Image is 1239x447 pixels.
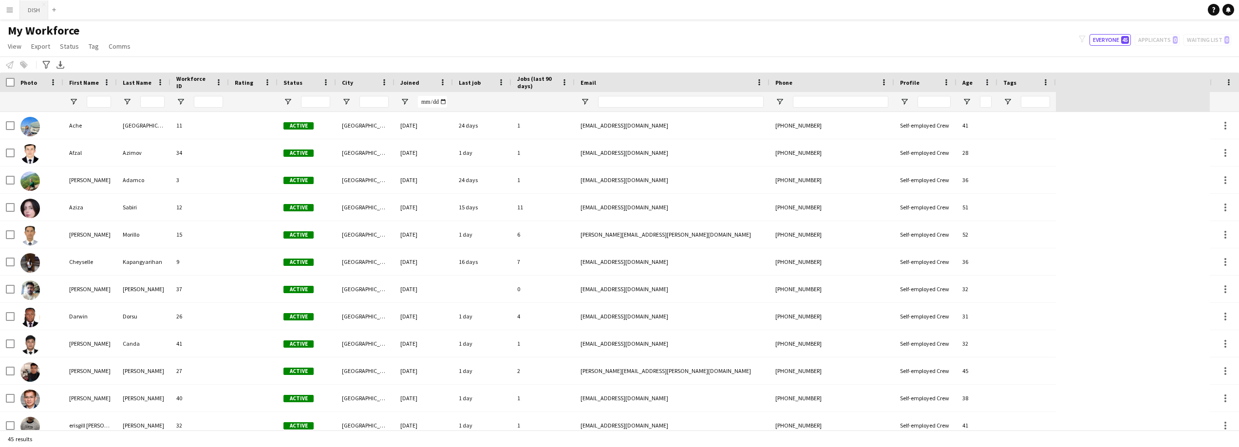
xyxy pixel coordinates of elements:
div: [DATE] [394,167,453,193]
span: Active [283,149,314,157]
span: Active [283,340,314,348]
div: Adamco [117,167,170,193]
div: 11 [511,194,575,221]
div: [DATE] [394,303,453,330]
button: Open Filter Menu [69,97,78,106]
span: Rating [235,79,253,86]
div: 15 [170,221,229,248]
div: [GEOGRAPHIC_DATA] [117,112,170,139]
div: Self-employed Crew [894,276,957,302]
button: Open Filter Menu [176,97,185,106]
div: 40 [170,385,229,411]
div: [GEOGRAPHIC_DATA] [336,276,394,302]
span: Photo [20,79,37,86]
span: View [8,42,21,51]
div: 0 [511,276,575,302]
div: 34 [170,139,229,166]
span: Active [283,395,314,402]
span: Status [283,79,302,86]
img: erisgill ryan santos [20,417,40,436]
div: 1 [511,112,575,139]
div: 1 day [453,330,511,357]
span: Workforce ID [176,75,211,90]
div: Self-employed Crew [894,248,957,275]
div: [PHONE_NUMBER] [770,330,894,357]
a: Status [56,40,83,53]
img: Bernie Morillo [20,226,40,245]
span: Active [283,177,314,184]
button: Open Filter Menu [342,97,351,106]
span: City [342,79,353,86]
span: First Name [69,79,99,86]
div: 38 [957,385,997,411]
div: 7 [511,248,575,275]
span: Active [283,422,314,429]
div: [PERSON_NAME][EMAIL_ADDRESS][PERSON_NAME][DOMAIN_NAME] [575,221,770,248]
div: 1 [511,167,575,193]
div: [GEOGRAPHIC_DATA] [336,139,394,166]
div: [GEOGRAPHIC_DATA] [336,357,394,384]
div: [EMAIL_ADDRESS][DOMAIN_NAME] [575,330,770,357]
span: My Workforce [8,23,79,38]
input: City Filter Input [359,96,389,108]
div: [DATE] [394,330,453,357]
app-action-btn: Advanced filters [40,59,52,71]
div: [PHONE_NUMBER] [770,412,894,439]
img: Daryl Canda [20,335,40,354]
div: 24 days [453,112,511,139]
div: Kapangyarihan [117,248,170,275]
span: Last job [459,79,481,86]
div: [PHONE_NUMBER] [770,357,894,384]
span: Last Name [123,79,151,86]
input: Age Filter Input [980,96,992,108]
div: [PHONE_NUMBER] [770,248,894,275]
a: Tag [85,40,103,53]
div: 4 [511,303,575,330]
span: Tags [1003,79,1016,86]
div: [PERSON_NAME] [117,357,170,384]
div: [DATE] [394,412,453,439]
div: [DATE] [394,357,453,384]
div: Self-employed Crew [894,303,957,330]
span: 45 [1121,36,1129,44]
div: [GEOGRAPHIC_DATA] [336,112,394,139]
span: Joined [400,79,419,86]
div: [DATE] [394,385,453,411]
div: [GEOGRAPHIC_DATA] [336,194,394,221]
div: [PHONE_NUMBER] [770,276,894,302]
button: Open Filter Menu [1003,97,1012,106]
div: [PHONE_NUMBER] [770,194,894,221]
button: DISH [20,0,48,19]
div: 52 [957,221,997,248]
span: Active [283,313,314,320]
div: 51 [957,194,997,221]
div: Ache [63,112,117,139]
div: 15 days [453,194,511,221]
div: 32 [957,276,997,302]
div: Canda [117,330,170,357]
div: [PERSON_NAME] [63,330,117,357]
div: Azimov [117,139,170,166]
div: Aziza [63,194,117,221]
div: 36 [957,167,997,193]
div: [EMAIL_ADDRESS][DOMAIN_NAME] [575,276,770,302]
input: Tags Filter Input [1021,96,1050,108]
div: 16 days [453,248,511,275]
div: [GEOGRAPHIC_DATA] [336,303,394,330]
div: 1 [511,330,575,357]
div: [PHONE_NUMBER] [770,385,894,411]
span: Active [283,368,314,375]
button: Open Filter Menu [775,97,784,106]
span: Comms [109,42,131,51]
div: [EMAIL_ADDRESS][DOMAIN_NAME] [575,112,770,139]
div: 9 [170,248,229,275]
div: [EMAIL_ADDRESS][DOMAIN_NAME] [575,412,770,439]
span: Age [962,79,973,86]
div: [DATE] [394,194,453,221]
div: 3 [170,167,229,193]
div: Self-employed Crew [894,112,957,139]
img: Ache Toledo [20,117,40,136]
div: 11 [170,112,229,139]
div: 32 [957,330,997,357]
input: Email Filter Input [598,96,764,108]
